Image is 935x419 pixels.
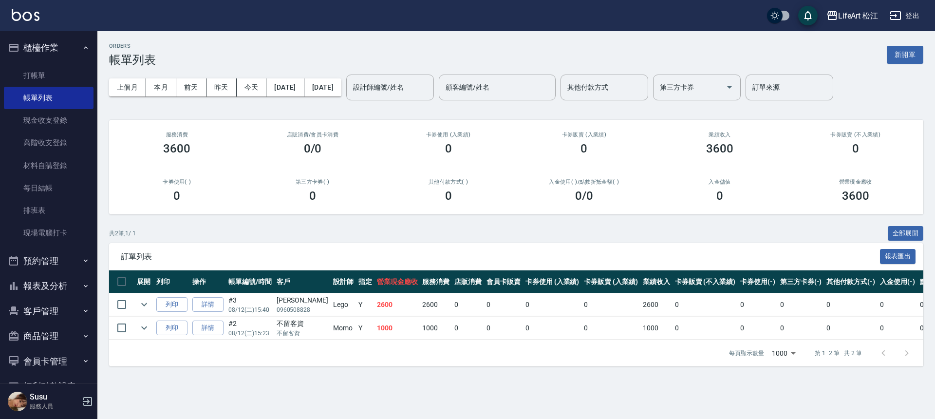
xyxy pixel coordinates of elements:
[4,35,93,60] button: 櫃檯作業
[154,270,190,293] th: 列印
[226,293,274,316] td: #3
[581,293,640,316] td: 0
[878,317,917,340] td: 0
[206,78,237,96] button: 昨天
[528,179,640,185] h2: 入金使用(-) /點數折抵金額(-)
[137,297,151,312] button: expand row
[121,132,233,138] h3: 服務消費
[109,43,156,49] h2: ORDERS
[237,78,267,96] button: 今天
[190,270,226,293] th: 操作
[277,329,328,338] p: 不留客資
[452,317,484,340] td: 0
[706,142,733,155] h3: 3600
[134,270,154,293] th: 展開
[374,293,420,316] td: 2600
[277,295,328,305] div: [PERSON_NAME]
[484,293,523,316] td: 0
[109,78,146,96] button: 上個月
[4,273,93,299] button: 報表及分析
[8,392,27,411] img: Person
[226,317,274,340] td: #2
[309,189,316,203] h3: 0
[356,293,374,316] td: Y
[484,270,523,293] th: 會員卡販賣
[266,78,304,96] button: [DATE]
[30,402,79,411] p: 服務人員
[640,270,673,293] th: 業績收入
[887,50,923,59] a: 新開單
[374,317,420,340] td: 1000
[729,349,764,358] p: 每頁顯示數量
[581,317,640,340] td: 0
[452,270,484,293] th: 店販消費
[878,293,917,316] td: 0
[4,199,93,222] a: 排班表
[738,317,778,340] td: 0
[799,179,912,185] h2: 營業現金應收
[257,132,369,138] h2: 店販消費 /會員卡消費
[673,270,738,293] th: 卡券販賣 (不入業績)
[523,293,582,316] td: 0
[452,293,484,316] td: 0
[640,317,673,340] td: 1000
[192,321,224,336] a: 詳情
[716,189,723,203] h3: 0
[823,6,882,26] button: LifeArt 松江
[420,293,452,316] td: 2600
[815,349,862,358] p: 第 1–2 筆 共 2 筆
[331,317,356,340] td: Momo
[12,9,39,21] img: Logo
[156,297,187,312] button: 列印
[4,64,93,87] a: 打帳單
[768,340,799,366] div: 1000
[173,189,180,203] h3: 0
[4,109,93,132] a: 現金收支登錄
[445,142,452,155] h3: 0
[356,317,374,340] td: Y
[137,321,151,335] button: expand row
[277,305,328,314] p: 0960508828
[4,248,93,274] button: 預約管理
[192,297,224,312] a: 詳情
[484,317,523,340] td: 0
[888,226,924,241] button: 全部展開
[838,10,879,22] div: LifeArt 松江
[738,270,778,293] th: 卡券使用(-)
[228,305,272,314] p: 08/12 (二) 15:40
[274,270,331,293] th: 客戶
[121,179,233,185] h2: 卡券使用(-)
[392,132,505,138] h2: 卡券使用 (入業績)
[331,270,356,293] th: 設計師
[581,270,640,293] th: 卡券販賣 (入業績)
[799,132,912,138] h2: 卡券販賣 (不入業績)
[673,317,738,340] td: 0
[176,78,206,96] button: 前天
[640,293,673,316] td: 2600
[824,293,878,316] td: 0
[664,179,776,185] h2: 入金儲值
[392,179,505,185] h2: 其他付款方式(-)
[4,87,93,109] a: 帳單列表
[121,252,880,262] span: 訂單列表
[880,249,916,264] button: 報表匯出
[4,132,93,154] a: 高階收支登錄
[4,222,93,244] a: 現場電腦打卡
[4,154,93,177] a: 材料自購登錄
[304,78,341,96] button: [DATE]
[109,229,136,238] p: 共 2 筆, 1 / 1
[146,78,176,96] button: 本月
[356,270,374,293] th: 指定
[886,7,923,25] button: 登出
[109,53,156,67] h3: 帳單列表
[331,293,356,316] td: Lego
[304,142,322,155] h3: 0/0
[228,329,272,338] p: 08/12 (二) 15:23
[842,189,869,203] h3: 3600
[226,270,274,293] th: 帳單編號/時間
[4,374,93,399] button: 紅利點數設定
[824,270,878,293] th: 其他付款方式(-)
[420,317,452,340] td: 1000
[420,270,452,293] th: 服務消費
[163,142,190,155] h3: 3600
